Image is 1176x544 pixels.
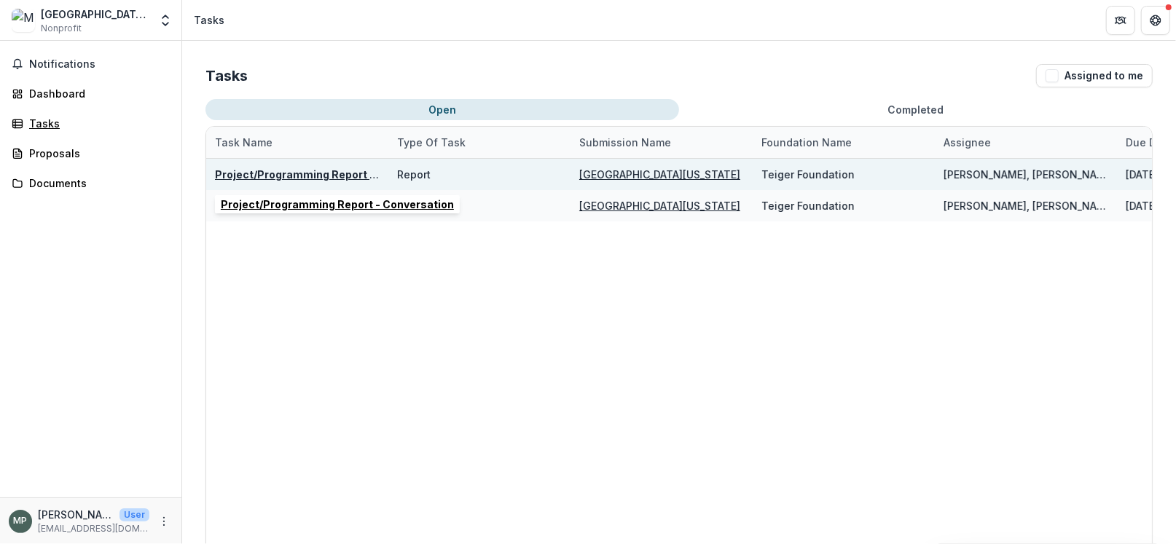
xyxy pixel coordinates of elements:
div: Documents [29,176,164,191]
div: Report [397,198,431,213]
div: Dashboard [29,86,164,101]
span: Notifications [29,58,170,71]
button: Get Help [1141,6,1170,35]
div: [GEOGRAPHIC_DATA][US_STATE] [41,7,149,22]
div: Submission Name [571,127,753,158]
button: Assigned to me [1036,64,1153,87]
button: More [155,513,173,530]
button: Open entity switcher [155,6,176,35]
div: [DATE] [1126,167,1159,182]
div: Report [397,167,431,182]
div: Foundation Name [753,127,935,158]
div: Foundation Name [753,135,861,150]
div: [PERSON_NAME], [PERSON_NAME] [944,198,1108,213]
div: Tasks [29,116,164,131]
div: Submission Name [571,135,680,150]
a: [GEOGRAPHIC_DATA][US_STATE] [579,168,740,181]
a: Documents [6,171,176,195]
div: Assignee [935,135,1000,150]
div: Teiger Foundation [761,198,855,213]
a: Proposals [6,141,176,165]
p: User [119,508,149,521]
div: Tasks [194,12,224,28]
div: Teiger Foundation [761,167,855,182]
div: Task Name [206,127,388,158]
p: [PERSON_NAME] [38,507,114,522]
div: Task Name [206,135,281,150]
a: Final Budget Report - Single, Hosting, R+D [215,200,436,212]
span: Nonprofit [41,22,82,35]
div: Assignee [935,127,1117,158]
button: Notifications [6,52,176,76]
div: [DATE] [1126,198,1159,213]
a: Dashboard [6,82,176,106]
a: [GEOGRAPHIC_DATA][US_STATE] [579,200,740,212]
nav: breadcrumb [188,9,230,31]
a: Project/Programming Report - Conversation [215,168,448,181]
a: Tasks [6,111,176,135]
button: Open [205,99,679,120]
button: Partners [1106,6,1135,35]
h2: Tasks [205,67,248,84]
div: Type of Task [388,127,571,158]
div: Myrna Z. Pérez [14,516,28,526]
p: [EMAIL_ADDRESS][DOMAIN_NAME] [38,522,149,535]
button: Completed [679,99,1153,120]
div: [PERSON_NAME], [PERSON_NAME] [944,167,1108,182]
img: Museo de Arte de Puerto Rico [12,9,35,32]
div: Proposals [29,146,164,161]
div: Type of Task [388,135,474,150]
